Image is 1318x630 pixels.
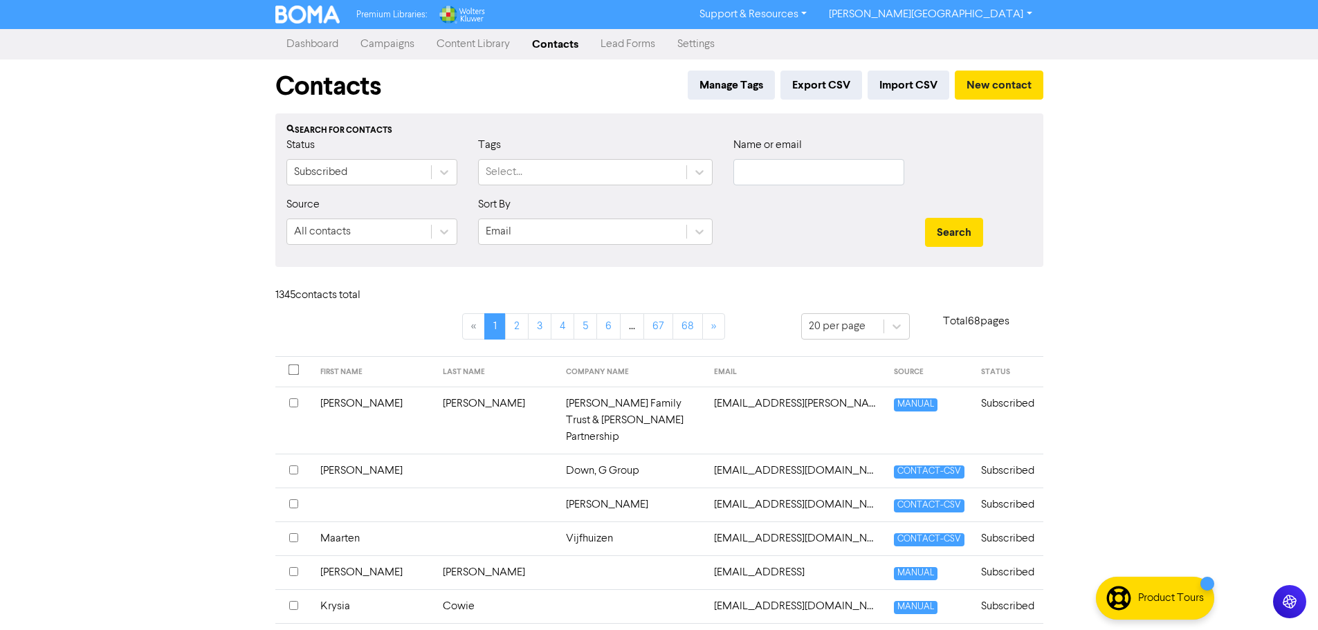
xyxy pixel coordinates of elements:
td: [PERSON_NAME] [434,387,558,454]
div: Select... [486,164,522,180]
a: Contacts [521,30,589,58]
iframe: Chat Widget [1249,564,1318,630]
span: CONTACT-CSV [894,499,964,512]
td: Cowie [434,589,558,623]
th: EMAIL [706,357,886,387]
td: [PERSON_NAME] [312,555,434,589]
img: Wolters Kluwer [438,6,485,24]
td: [PERSON_NAME] [434,555,558,589]
td: Maarten [312,521,434,555]
td: Subscribed [973,488,1043,521]
th: SOURCE [886,357,973,387]
div: Subscribed [294,164,347,180]
td: 4flashas@gmail.con [706,555,886,589]
a: Page 3 [528,313,551,340]
a: » [702,313,725,340]
td: Subscribed [973,387,1043,454]
a: Lead Forms [589,30,666,58]
a: Page 67 [643,313,673,340]
label: Tags [478,137,501,154]
td: Subscribed [973,555,1043,589]
td: 12ward.elizabeth@gmail.com [706,387,886,454]
td: Subscribed [973,589,1043,623]
a: Dashboard [275,30,349,58]
th: FIRST NAME [312,357,434,387]
a: Content Library [425,30,521,58]
td: Down, G Group [558,454,706,488]
a: Support & Resources [688,3,818,26]
td: Subscribed [973,521,1043,555]
td: Subscribed [973,454,1043,488]
span: MANUAL [894,567,937,580]
button: Export CSV [780,71,862,100]
td: 31carlylest@xtra.co.nz [706,488,886,521]
a: Page 5 [574,313,597,340]
a: Page 2 [505,313,529,340]
label: Status [286,137,315,154]
td: [PERSON_NAME] [558,488,706,521]
a: Page 68 [672,313,703,340]
td: 4krysiak@gmail.com [706,589,886,623]
h6: 1345 contact s total [275,289,386,302]
td: 1greg.down@gmail.com [706,454,886,488]
div: All contacts [294,223,351,240]
label: Name or email [733,137,802,154]
label: Sort By [478,196,511,213]
td: Krysia [312,589,434,623]
th: STATUS [973,357,1043,387]
td: Vijfhuizen [558,521,706,555]
div: 20 per page [809,318,866,335]
span: MANUAL [894,398,937,411]
h1: Contacts [275,71,381,102]
button: Search [925,218,983,247]
img: BOMA Logo [275,6,340,24]
label: Source [286,196,320,213]
span: MANUAL [894,601,937,614]
td: [PERSON_NAME] [312,387,434,454]
div: Search for contacts [286,124,1032,137]
span: Premium Libraries: [356,10,427,19]
button: Manage Tags [688,71,775,100]
a: Page 6 [596,313,621,340]
td: 36queens@gmail.com [706,521,886,555]
button: Import CSV [868,71,949,100]
td: [PERSON_NAME] [312,454,434,488]
th: COMPANY NAME [558,357,706,387]
a: [PERSON_NAME][GEOGRAPHIC_DATA] [818,3,1043,26]
a: Settings [666,30,726,58]
a: Campaigns [349,30,425,58]
button: New contact [955,71,1043,100]
th: LAST NAME [434,357,558,387]
div: Email [486,223,511,240]
a: Page 1 is your current page [484,313,506,340]
a: Page 4 [551,313,574,340]
p: Total 68 pages [910,313,1043,330]
span: CONTACT-CSV [894,533,964,546]
span: CONTACT-CSV [894,465,964,479]
td: [PERSON_NAME] Family Trust & [PERSON_NAME] Partnership [558,387,706,454]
